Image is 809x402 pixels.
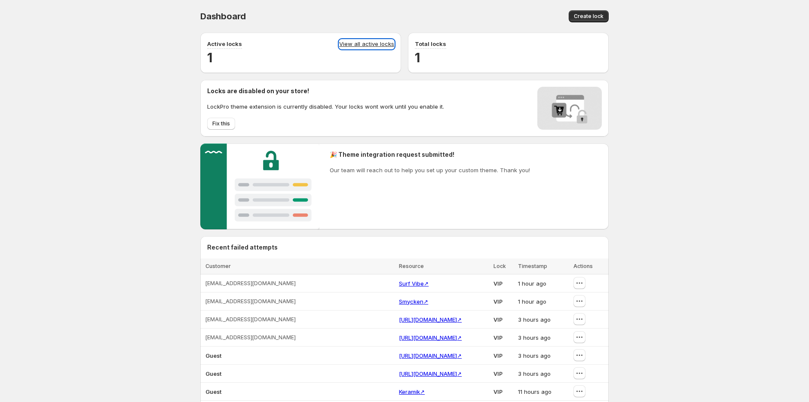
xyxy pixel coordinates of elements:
span: Create lock [574,13,604,20]
span: 1 hour ago [518,280,546,287]
a: Smycken↗ [399,298,428,305]
h2: 🎉 Theme integration request submitted! [330,150,530,159]
a: [URL][DOMAIN_NAME]↗ [399,370,462,377]
span: [EMAIL_ADDRESS][DOMAIN_NAME] [205,280,394,287]
a: [URL][DOMAIN_NAME]↗ [399,352,462,359]
span: 11 hours ago [518,388,552,395]
span: Guest [205,352,221,359]
h2: Locks are disabled on your store! [207,87,444,95]
a: [URL][DOMAIN_NAME]↗ [399,316,462,323]
span: Guest [205,370,221,377]
span: VIP [493,352,503,359]
span: [EMAIL_ADDRESS][DOMAIN_NAME] [205,298,394,305]
span: VIP [493,388,503,395]
span: 3 hours ago [518,370,551,377]
h2: 1 [207,49,394,66]
span: Timestamp [518,263,547,269]
h2: 1 [415,49,602,66]
a: [URL][DOMAIN_NAME]↗ [399,334,462,341]
span: VIP [493,298,503,305]
h2: Recent failed attempts [207,243,278,252]
a: View all active locks [339,40,394,49]
span: [EMAIL_ADDRESS][DOMAIN_NAME] [205,334,394,341]
span: Lock [493,263,506,269]
a: Keramik↗ [399,388,425,395]
span: Dashboard [200,11,246,21]
p: Total locks [415,40,446,48]
span: VIP [493,316,503,323]
a: Surf Vibe↗ [399,280,429,287]
span: Actions [573,263,593,269]
span: 3 hours ago [518,316,551,323]
button: Fix this [207,118,235,130]
img: Customer support [200,143,319,229]
span: [EMAIL_ADDRESS][DOMAIN_NAME] [205,316,394,323]
span: Customer [205,263,231,269]
span: Fix this [212,120,230,127]
span: VIP [493,370,503,377]
span: 3 hours ago [518,334,551,341]
p: LockPro theme extension is currently disabled. Your locks wont work until you enable it. [207,102,444,111]
span: 3 hours ago [518,352,551,359]
img: Locks disabled [537,87,602,130]
span: VIP [493,280,503,287]
span: VIP [493,334,503,341]
p: Our team will reach out to help you set up your custom theme. Thank you! [330,166,530,174]
span: Guest [205,388,221,395]
span: 1 hour ago [518,298,546,305]
p: Active locks [207,40,242,48]
span: Resource [399,263,424,269]
button: Create lock [569,10,609,22]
